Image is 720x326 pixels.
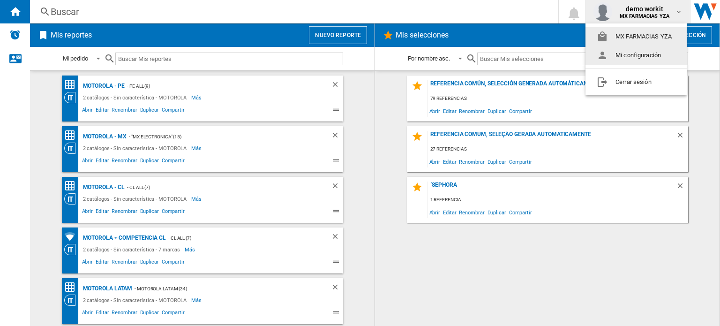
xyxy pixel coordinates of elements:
button: MX FARMACIAS YZA [585,27,687,46]
button: Cerrar sesión [585,73,687,91]
button: Mi configuración [585,46,687,65]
